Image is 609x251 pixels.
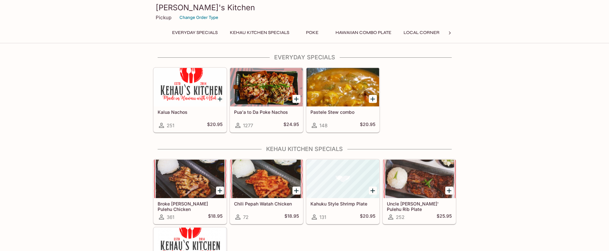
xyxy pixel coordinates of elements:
[230,68,303,106] div: Pua'a to Da Poke Nachos
[230,159,303,224] a: Chili Pepah Watah Chicken72$18.95
[153,146,456,153] h4: Kehau Kitchen Specials
[230,68,303,132] a: Pua'a to Da Poke Nachos1277$24.95
[319,122,327,129] span: 148
[216,187,224,195] button: Add Broke Da Mouth Pulehu Chicken
[234,109,299,115] h5: Pua'a to Da Poke Nachos
[445,187,453,195] button: Add Uncle Dennis' Pulehu Rib Plate
[292,187,300,195] button: Add Chili Pepah Watah Chicken
[310,201,375,206] h5: Kahuku Style Shrimp Plate
[153,159,227,224] a: Broke [PERSON_NAME] Pulehu Chicken361$18.95
[369,187,377,195] button: Add Kahuku Style Shrimp Plate
[319,214,326,220] span: 131
[234,201,299,206] h5: Chili Pepah Watah Chicken
[306,159,379,224] a: Kahuku Style Shrimp Plate131$20.95
[207,121,222,129] h5: $20.95
[226,28,293,37] button: Kehau Kitchen Specials
[307,160,379,198] div: Kahuku Style Shrimp Plate
[437,213,452,221] h5: $25.95
[298,28,327,37] button: Poke
[387,201,452,212] h5: Uncle [PERSON_NAME]' Pulehu Rib Plate
[156,3,454,13] h3: [PERSON_NAME]'s Kitchen
[369,95,377,103] button: Add Pastele Stew combo
[216,95,224,103] button: Add Kalua Nachos
[284,213,299,221] h5: $18.95
[154,160,226,198] div: Broke Da Mouth Pulehu Chicken
[243,214,248,220] span: 72
[208,213,222,221] h5: $18.95
[383,160,456,198] div: Uncle Dennis' Pulehu Rib Plate
[292,95,300,103] button: Add Pua'a to Da Poke Nachos
[177,13,221,22] button: Change Order Type
[153,68,227,132] a: Kalua Nachos251$20.95
[332,28,395,37] button: Hawaiian Combo Plate
[156,14,171,21] p: Pickup
[307,68,379,106] div: Pastele Stew combo
[154,68,226,106] div: Kalua Nachos
[400,28,443,37] button: Local Corner
[167,122,174,129] span: 251
[230,160,303,198] div: Chili Pepah Watah Chicken
[283,121,299,129] h5: $24.95
[310,109,375,115] h5: Pastele Stew combo
[306,68,379,132] a: Pastele Stew combo148$20.95
[153,54,456,61] h4: Everyday Specials
[383,159,456,224] a: Uncle [PERSON_NAME]' Pulehu Rib Plate252$25.95
[243,122,253,129] span: 1277
[158,201,222,212] h5: Broke [PERSON_NAME] Pulehu Chicken
[167,214,174,220] span: 361
[169,28,221,37] button: Everyday Specials
[158,109,222,115] h5: Kalua Nachos
[360,213,375,221] h5: $20.95
[396,214,405,220] span: 252
[360,121,375,129] h5: $20.95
